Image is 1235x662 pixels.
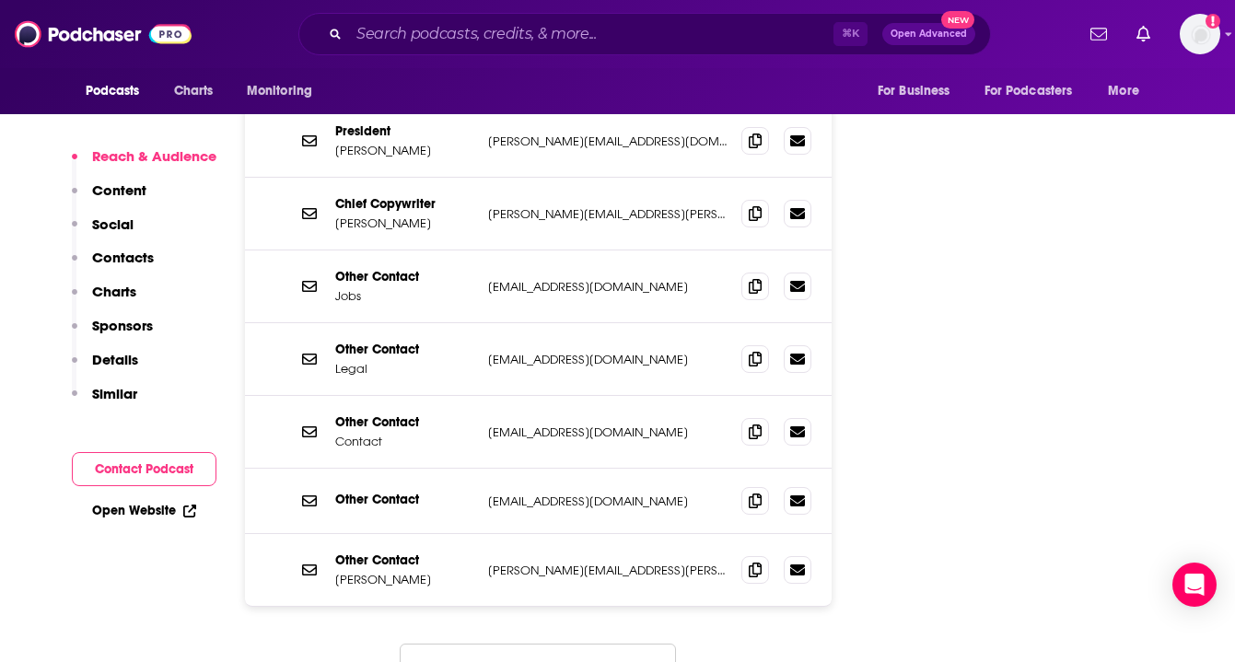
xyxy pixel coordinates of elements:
[92,215,134,233] p: Social
[1108,78,1139,104] span: More
[335,143,473,158] p: [PERSON_NAME]
[335,434,473,449] p: Contact
[878,78,950,104] span: For Business
[335,288,473,304] p: Jobs
[335,269,473,285] p: Other Contact
[335,342,473,357] p: Other Contact
[92,283,136,300] p: Charts
[72,351,138,385] button: Details
[72,215,134,250] button: Social
[92,181,146,199] p: Content
[162,74,225,109] a: Charts
[72,317,153,351] button: Sponsors
[92,147,216,165] p: Reach & Audience
[882,23,975,45] button: Open AdvancedNew
[891,29,967,39] span: Open Advanced
[72,385,137,419] button: Similar
[92,351,138,368] p: Details
[72,181,146,215] button: Content
[72,147,216,181] button: Reach & Audience
[833,22,868,46] span: ⌘ K
[1172,563,1217,607] div: Open Intercom Messenger
[335,196,473,212] p: Chief Copywriter
[1180,14,1220,54] img: User Profile
[335,215,473,231] p: [PERSON_NAME]
[92,503,196,518] a: Open Website
[985,78,1073,104] span: For Podcasters
[335,492,473,507] p: Other Contact
[73,74,164,109] button: open menu
[335,572,473,587] p: [PERSON_NAME]
[488,494,728,509] p: [EMAIL_ADDRESS][DOMAIN_NAME]
[1083,18,1114,50] a: Show notifications dropdown
[1129,18,1158,50] a: Show notifications dropdown
[488,424,728,440] p: [EMAIL_ADDRESS][DOMAIN_NAME]
[72,452,216,486] button: Contact Podcast
[72,249,154,283] button: Contacts
[488,134,728,149] p: [PERSON_NAME][EMAIL_ADDRESS][DOMAIN_NAME]
[941,11,974,29] span: New
[86,78,140,104] span: Podcasts
[1180,14,1220,54] span: Logged in as BrotherNV
[247,78,312,104] span: Monitoring
[488,206,728,222] p: [PERSON_NAME][EMAIL_ADDRESS][PERSON_NAME][DOMAIN_NAME]
[92,249,154,266] p: Contacts
[298,13,991,55] div: Search podcasts, credits, & more...
[1206,14,1220,29] svg: Add a profile image
[865,74,973,109] button: open menu
[1180,14,1220,54] button: Show profile menu
[335,123,473,139] p: President
[488,279,728,295] p: [EMAIL_ADDRESS][DOMAIN_NAME]
[92,385,137,402] p: Similar
[488,563,728,578] p: [PERSON_NAME][EMAIL_ADDRESS][PERSON_NAME][DOMAIN_NAME]
[92,317,153,334] p: Sponsors
[335,552,473,568] p: Other Contact
[1095,74,1162,109] button: open menu
[335,361,473,377] p: Legal
[234,74,336,109] button: open menu
[15,17,192,52] img: Podchaser - Follow, Share and Rate Podcasts
[973,74,1100,109] button: open menu
[335,414,473,430] p: Other Contact
[349,19,833,49] input: Search podcasts, credits, & more...
[488,352,728,367] p: [EMAIL_ADDRESS][DOMAIN_NAME]
[72,283,136,317] button: Charts
[174,78,214,104] span: Charts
